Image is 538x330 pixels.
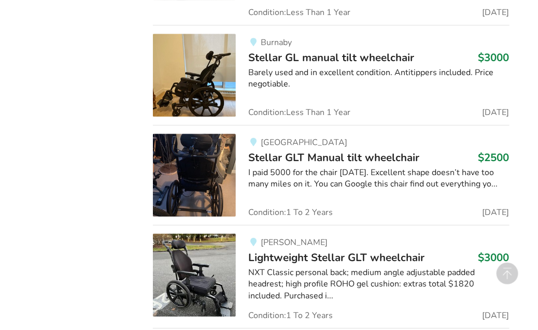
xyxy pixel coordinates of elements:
[478,251,509,264] h3: $3000
[248,108,350,117] span: Condition: Less Than 1 Year
[261,37,292,48] span: Burnaby
[248,150,419,165] span: Stellar GLT Manual tilt wheelchair
[153,125,509,225] a: mobility-stellar glt manual tilt wheelchair [GEOGRAPHIC_DATA]Stellar GLT Manual tilt wheelchair$2...
[248,250,424,265] span: Lightweight Stellar GLT wheelchair
[478,151,509,164] h3: $2500
[153,134,236,217] img: mobility-stellar glt manual tilt wheelchair
[248,267,509,303] div: NXT Classic personal back; medium angle adjustable padded headrest; high profile ROHO gel cushion...
[153,234,236,317] img: mobility-lightweight stellar glt wheelchair
[483,311,509,320] span: [DATE]
[153,34,236,117] img: mobility-stellar gl manual tilt wheelchair
[153,225,509,328] a: mobility-lightweight stellar glt wheelchair [PERSON_NAME]Lightweight Stellar GLT wheelchair$3000N...
[248,8,350,17] span: Condition: Less Than 1 Year
[248,67,509,91] div: Barely used and in excellent condition. Antitippers included. Price negotiable.
[483,8,509,17] span: [DATE]
[248,50,414,65] span: Stellar GL manual tilt wheelchair
[483,108,509,117] span: [DATE]
[483,208,509,217] span: [DATE]
[248,167,509,191] div: I paid 5000 for the chair [DATE]. Excellent shape doesn’t have too many miles on it. You can Goog...
[261,237,328,248] span: [PERSON_NAME]
[261,137,347,148] span: [GEOGRAPHIC_DATA]
[478,51,509,64] h3: $3000
[248,311,333,320] span: Condition: 1 To 2 Years
[153,25,509,125] a: mobility-stellar gl manual tilt wheelchairBurnabyStellar GL manual tilt wheelchair$3000Barely use...
[248,208,333,217] span: Condition: 1 To 2 Years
